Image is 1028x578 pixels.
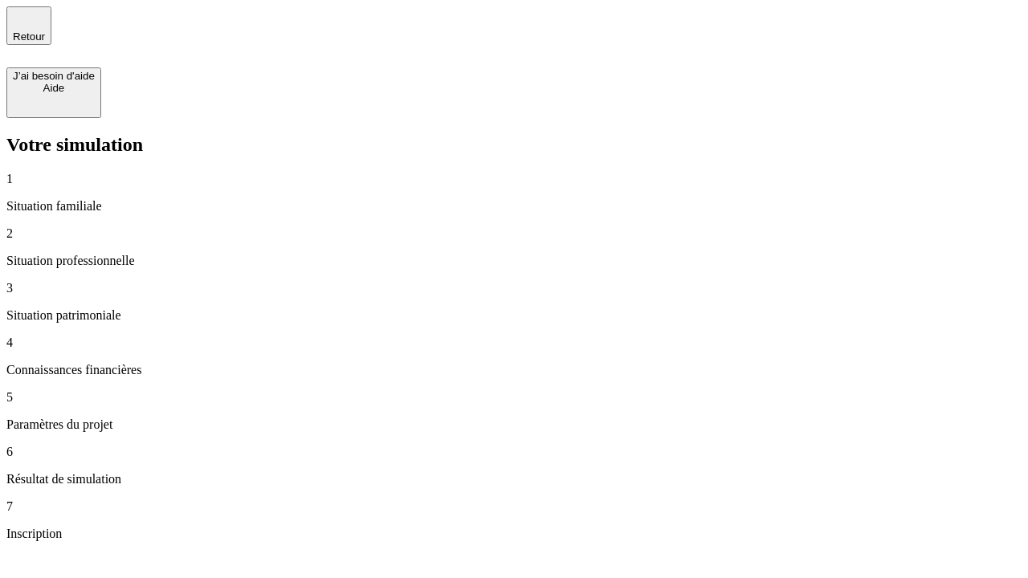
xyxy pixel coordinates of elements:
button: J’ai besoin d'aideAide [6,67,101,118]
span: Retour [13,31,45,43]
p: Paramètres du projet [6,417,1022,432]
p: Connaissances financières [6,363,1022,377]
p: Situation professionnelle [6,254,1022,268]
button: Retour [6,6,51,45]
p: 4 [6,336,1022,350]
p: 3 [6,281,1022,295]
p: Situation familiale [6,199,1022,214]
p: Résultat de simulation [6,472,1022,486]
p: 1 [6,172,1022,186]
h2: Votre simulation [6,134,1022,156]
div: J’ai besoin d'aide [13,70,95,82]
div: Aide [13,82,95,94]
p: Situation patrimoniale [6,308,1022,323]
p: 5 [6,390,1022,405]
p: 2 [6,226,1022,241]
p: 6 [6,445,1022,459]
p: Inscription [6,527,1022,541]
p: 7 [6,499,1022,514]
